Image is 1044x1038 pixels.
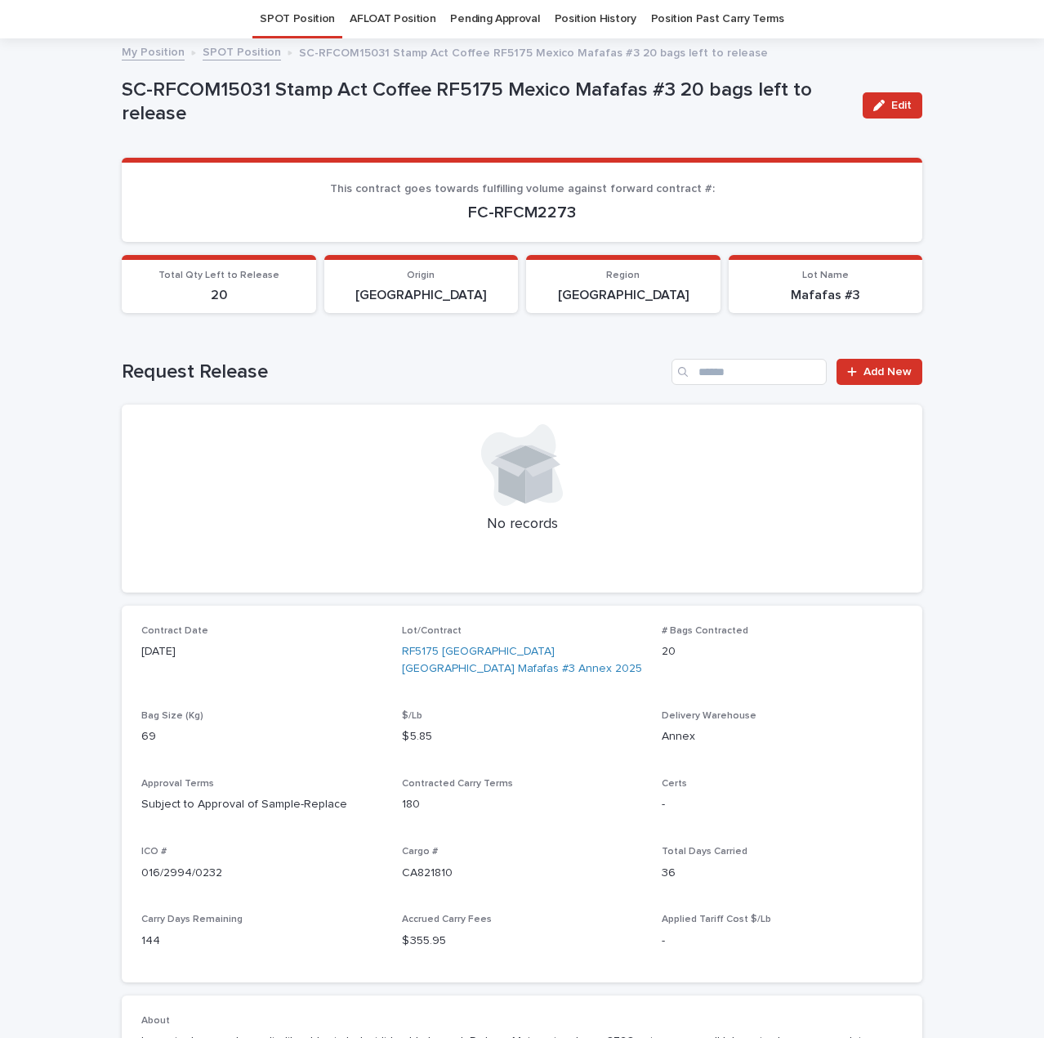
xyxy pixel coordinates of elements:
[141,933,382,950] p: 144
[863,92,922,119] button: Edit
[662,626,748,636] span: # Bags Contracted
[158,271,279,280] span: Total Qty Left to Release
[891,100,912,111] span: Edit
[141,643,382,660] p: [DATE]
[802,271,849,280] span: Lot Name
[141,728,382,745] p: 69
[122,78,850,126] p: SC-RFCOM15031 Stamp Act Coffee RF5175 Mexico Mafafas #3 20 bags left to release
[141,711,203,721] span: Bag Size (Kg)
[402,865,643,882] p: CA821810
[299,43,768,60] p: SC-RFCOM15031 Stamp Act Coffee RF5175 Mexico Mafafas #3 20 bags left to release
[141,915,243,924] span: Carry Days Remaining
[662,915,771,924] span: Applied Tariff Cost $/Lb
[402,626,462,636] span: Lot/Contract
[662,711,756,721] span: Delivery Warehouse
[141,626,208,636] span: Contract Date
[402,796,643,813] p: 180
[402,933,643,950] p: $ 355.95
[334,288,509,303] p: [GEOGRAPHIC_DATA]
[141,847,167,857] span: ICO #
[606,271,640,280] span: Region
[122,42,185,60] a: My Position
[141,1016,170,1026] span: About
[141,203,903,222] p: FC-RFCM2273
[671,359,827,385] input: Search
[203,42,281,60] a: SPOT Position
[662,796,903,813] p: -
[141,865,382,882] p: 016/2994/0232
[402,779,513,789] span: Contracted Carry Terms
[662,728,903,745] p: Annex
[141,516,903,534] p: No records
[402,643,643,678] a: RF5175 [GEOGRAPHIC_DATA] [GEOGRAPHIC_DATA] Mafafas #3 Annex 2025
[662,865,903,882] p: 36
[402,711,422,721] span: $/Lb
[141,796,382,813] p: Subject to Approval of Sample-Replace
[738,288,913,303] p: Mafafas #3
[863,366,912,378] span: Add New
[837,359,922,385] a: Add New
[536,288,711,303] p: [GEOGRAPHIC_DATA]
[407,271,435,280] span: Origin
[662,779,687,789] span: Certs
[402,728,643,745] p: $ 5.85
[330,183,715,195] span: This contract goes towards fulfilling volume against forward contract #:
[662,933,903,950] p: -
[402,915,492,924] span: Accrued Carry Fees
[662,847,747,857] span: Total Days Carried
[662,643,903,660] p: 20
[402,847,438,857] span: Cargo #
[132,288,306,303] p: 20
[122,360,665,384] h1: Request Release
[141,779,214,789] span: Approval Terms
